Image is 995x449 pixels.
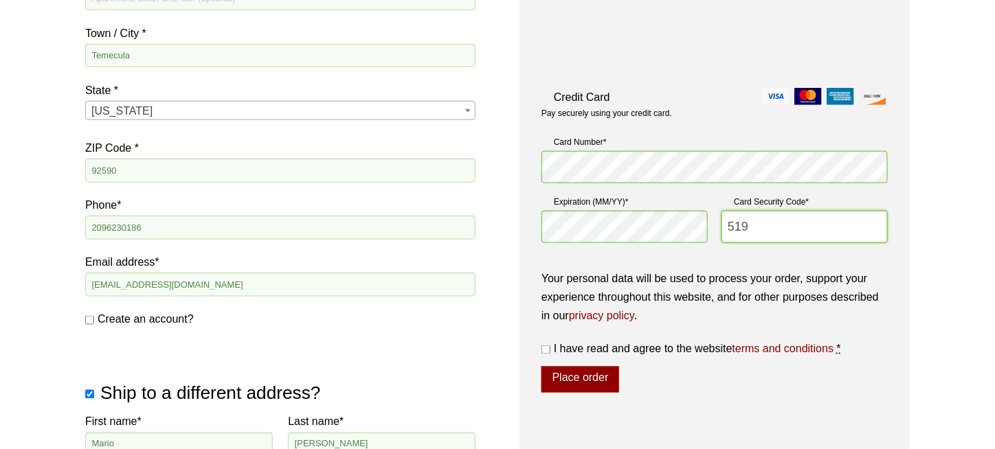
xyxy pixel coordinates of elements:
[733,343,834,355] a: terms and conditions
[85,24,476,43] label: Town / City
[85,196,476,214] label: Phone
[85,390,94,399] input: Ship to a different address?
[722,195,888,209] label: Card Security Code
[85,139,476,157] label: ZIP Code
[85,316,94,325] input: Create an account?
[859,88,886,105] img: discover
[100,383,320,404] span: Ship to a different address?
[98,313,194,325] span: Create an account?
[86,102,475,121] span: California
[85,413,273,431] label: First name
[85,81,476,100] label: State
[794,88,822,105] img: mastercard
[554,343,834,355] span: I have read and agree to the website
[827,88,854,105] img: amex
[569,310,634,321] a: privacy policy
[762,88,790,105] img: visa
[541,16,750,69] iframe: reCAPTCHA
[541,367,619,393] button: Place order
[541,88,888,106] label: Credit Card
[85,101,476,120] span: State
[541,345,550,354] input: I have read and agree to the websiteterms and conditions *
[541,135,888,149] label: Card Number
[722,211,888,244] input: CSC
[541,195,708,209] label: Expiration (MM/YY)
[541,269,888,325] p: Your personal data will be used to process your order, support your experience throughout this we...
[85,253,476,271] label: Email address
[541,108,888,119] p: Pay securely using your credit card.
[288,413,476,431] label: Last name
[541,130,888,255] fieldset: Payment Info
[837,343,841,355] abbr: required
